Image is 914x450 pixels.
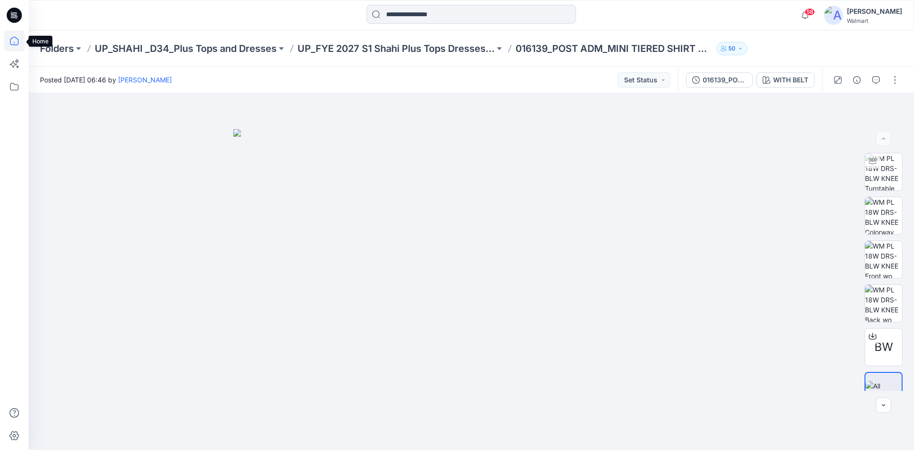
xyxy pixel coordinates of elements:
img: All colorways [865,381,902,401]
p: 016139_POST ADM_MINI TIERED SHIRT DRESS [516,42,713,55]
span: Posted [DATE] 06:46 by [40,75,172,85]
img: avatar [824,6,843,25]
span: BW [874,339,893,356]
div: Walmart [847,17,902,24]
img: WM PL 18W DRS-BLW KNEE Front wo Avatar [865,241,902,278]
button: Details [849,72,864,88]
img: WM PL 18W DRS-BLW KNEE Colorway wo Avatar [865,197,902,234]
img: WM PL 18W DRS-BLW KNEE Back wo Avatar [865,285,902,322]
div: WITH BELT [773,75,808,85]
img: WM PL 18W DRS-BLW KNEE Turntable with Avatar [865,153,902,190]
div: 016139_POST ADM_MINI TIERED SHIRT DRESS [703,75,746,85]
div: [PERSON_NAME] [847,6,902,17]
button: 50 [716,42,747,55]
span: 58 [805,8,815,16]
p: 50 [728,43,735,54]
button: WITH BELT [756,72,815,88]
a: UP_SHAHI _D34_Plus Tops and Dresses [95,42,277,55]
a: [PERSON_NAME] [118,76,172,84]
a: UP_FYE 2027 S1 Shahi Plus Tops Dresses & Bottoms [298,42,495,55]
button: 016139_POST ADM_MINI TIERED SHIRT DRESS [686,72,753,88]
a: Folders [40,42,74,55]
